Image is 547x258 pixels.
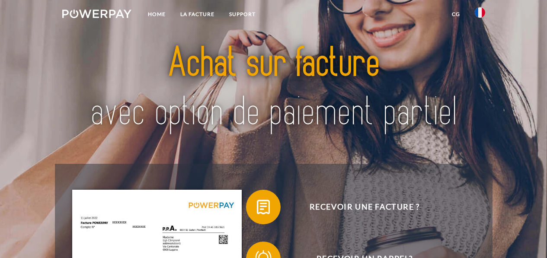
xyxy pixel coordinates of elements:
button: Recevoir une facture ? [246,190,471,224]
a: Support [222,6,263,22]
img: title-powerpay_fr.svg [83,26,464,150]
a: LA FACTURE [173,6,222,22]
iframe: Bouton de lancement de la fenêtre de messagerie [512,223,540,251]
img: logo-powerpay-white.svg [62,10,132,18]
img: fr [475,7,485,18]
a: Home [141,6,173,22]
span: Recevoir une facture ? [259,190,470,224]
img: qb_bill.svg [253,196,274,218]
a: CG [445,6,467,22]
